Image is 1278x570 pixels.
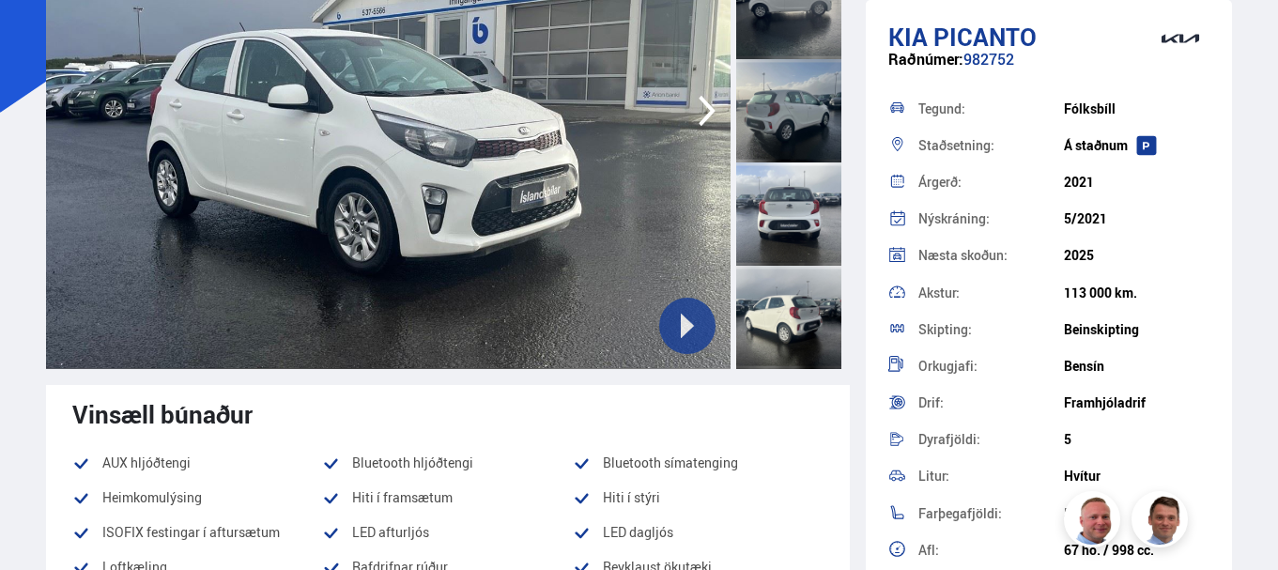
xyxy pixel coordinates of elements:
div: Farþegafjöldi: [918,507,1064,520]
div: 5 [1064,432,1209,447]
div: 982752 [888,51,1209,87]
img: FbJEzSuNWCJXmdc-.webp [1134,494,1191,550]
div: Vinsæll búnaður [72,400,824,428]
div: 5/2021 [1064,211,1209,226]
div: 67 hö. / 998 cc. [1064,543,1209,558]
li: AUX hljóðtengi [72,452,323,474]
button: Open LiveChat chat widget [15,8,71,64]
div: Skipting: [918,323,1064,336]
div: Nýskráning: [918,212,1064,225]
div: Árgerð: [918,176,1064,189]
span: Raðnúmer: [888,49,963,69]
li: Heimkomulýsing [72,486,323,509]
div: Beinskipting [1064,322,1209,337]
div: 113 000 km. [1064,285,1209,300]
div: Tegund: [918,102,1064,116]
div: Akstur: [918,286,1064,300]
div: 2025 [1064,248,1209,263]
div: Orkugjafi: [918,360,1064,373]
li: LED dagljós [573,521,824,544]
div: Framhjóladrif [1064,395,1209,410]
div: 2021 [1064,175,1209,190]
img: brand logo [1143,9,1218,68]
div: Næsta skoðun: [918,249,1064,262]
li: Bluetooth hljóðtengi [322,452,573,474]
li: LED afturljós [322,521,573,544]
div: Fólksbíll [1064,101,1209,116]
span: Kia [888,20,928,54]
div: Hvítur [1064,469,1209,484]
li: Bluetooth símatenging [573,452,824,474]
div: Á staðnum [1064,138,1209,153]
div: Litur: [918,470,1064,483]
img: siFngHWaQ9KaOqBr.png [1067,494,1123,550]
div: Bensín [1064,359,1209,374]
li: ISOFIX festingar í aftursætum [72,521,323,544]
div: Afl: [918,544,1064,557]
li: Hiti í framsætum [322,486,573,509]
li: Hiti í stýri [573,486,824,509]
div: Dyrafjöldi: [918,433,1064,446]
div: Staðsetning: [918,139,1064,152]
span: Picanto [933,20,1037,54]
div: Drif: [918,396,1064,409]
